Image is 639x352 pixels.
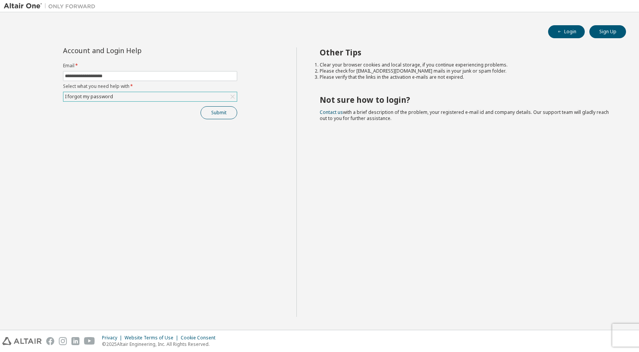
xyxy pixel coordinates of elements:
div: Privacy [102,335,125,341]
li: Clear your browser cookies and local storage, if you continue experiencing problems. [320,62,612,68]
label: Select what you need help with [63,83,237,89]
button: Login [548,25,585,38]
img: youtube.svg [84,337,95,345]
img: Altair One [4,2,99,10]
span: with a brief description of the problem, your registered e-mail id and company details. Our suppo... [320,109,609,122]
img: facebook.svg [46,337,54,345]
button: Submit [201,106,237,119]
div: Cookie Consent [181,335,220,341]
div: Account and Login Help [63,47,202,54]
p: © 2025 Altair Engineering, Inc. All Rights Reserved. [102,341,220,347]
h2: Not sure how to login? [320,95,612,105]
li: Please verify that the links in the activation e-mails are not expired. [320,74,612,80]
label: Email [63,63,237,69]
img: linkedin.svg [71,337,79,345]
h2: Other Tips [320,47,612,57]
a: Contact us [320,109,343,115]
img: instagram.svg [59,337,67,345]
div: Website Terms of Use [125,335,181,341]
div: I forgot my password [64,92,114,101]
button: Sign Up [589,25,626,38]
div: I forgot my password [63,92,237,101]
li: Please check for [EMAIL_ADDRESS][DOMAIN_NAME] mails in your junk or spam folder. [320,68,612,74]
img: altair_logo.svg [2,337,42,345]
